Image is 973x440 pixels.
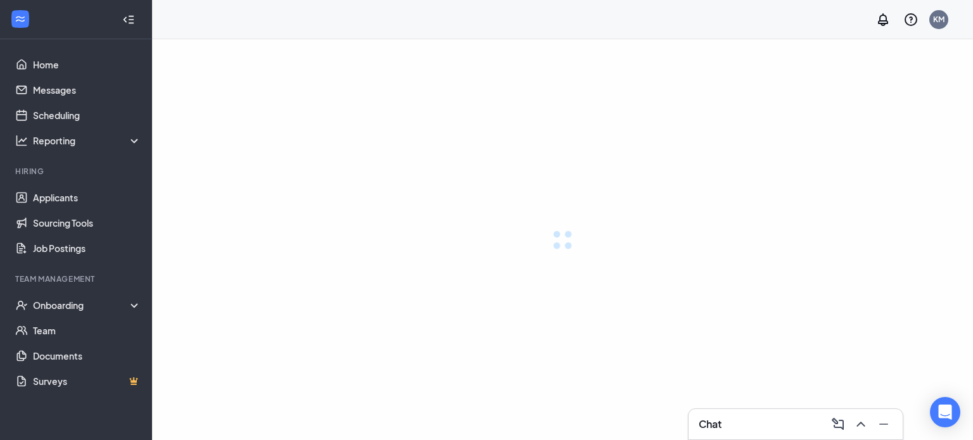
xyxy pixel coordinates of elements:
svg: Notifications [875,12,891,27]
a: Documents [33,343,141,368]
svg: Minimize [876,417,891,432]
button: ChevronUp [849,414,870,434]
div: Open Intercom Messenger [930,397,960,427]
div: Hiring [15,166,139,177]
a: Scheduling [33,103,141,128]
svg: QuestionInfo [903,12,919,27]
div: Team Management [15,273,139,284]
svg: UserCheck [15,299,28,311]
h3: Chat [699,417,722,431]
svg: ChevronUp [853,417,868,432]
div: Reporting [33,134,142,147]
a: Job Postings [33,236,141,261]
div: Onboarding [33,299,142,311]
div: KM [933,14,944,25]
a: Home [33,52,141,77]
svg: ComposeMessage [830,417,846,432]
button: Minimize [872,414,893,434]
svg: WorkstreamLogo [14,13,27,25]
a: Applicants [33,185,141,210]
a: SurveysCrown [33,368,141,394]
a: Sourcing Tools [33,210,141,236]
button: ComposeMessage [827,414,847,434]
svg: Analysis [15,134,28,147]
a: Messages [33,77,141,103]
svg: Collapse [122,13,135,26]
a: Team [33,318,141,343]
